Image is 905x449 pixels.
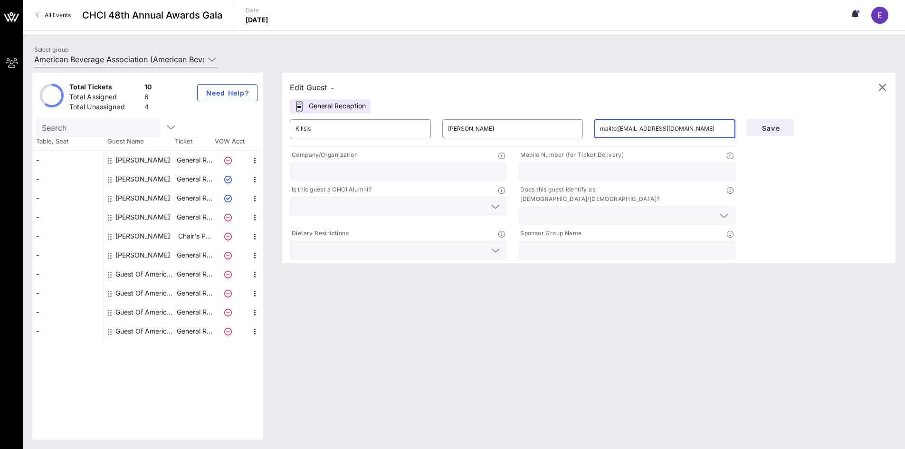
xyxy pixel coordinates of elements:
div: Edit Guest [290,81,334,94]
span: VOW Acct [213,137,246,146]
span: E [877,10,882,20]
div: - [32,303,104,322]
div: Guest Of American Beverage Association [115,303,175,322]
div: Guest Of American Beverage Association [115,322,175,341]
div: Total Tickets [69,82,141,94]
div: - [32,246,104,265]
span: Ticket [175,137,213,146]
p: General R… [175,151,213,170]
div: - [32,265,104,284]
div: General Reception [290,99,371,114]
div: E [871,7,888,24]
p: Does this guest identify as [DEMOGRAPHIC_DATA]/[DEMOGRAPHIC_DATA]? [518,185,727,204]
p: General R… [175,322,213,341]
p: Dietary Restrictions [290,229,349,239]
button: Save [747,119,794,136]
div: Trudi Moore [115,246,170,265]
div: Guest Of American Beverage Association [115,265,175,284]
div: Emily Smith [115,170,170,189]
div: - [32,151,104,170]
p: Company/Organization [290,150,358,160]
a: All Events [30,8,76,23]
div: - [32,189,104,208]
div: Total Unassigned [69,102,141,114]
p: [DATE] [246,15,268,25]
div: Guest Of American Beverage Association [115,284,175,303]
div: 10 [144,82,152,94]
span: All Events [45,11,71,19]
p: Sponsor Group Name [518,229,581,239]
div: - [32,322,104,341]
p: Is this guest a CHCI Alumni? [290,185,372,195]
label: Select group [34,46,68,53]
div: Elizabeth Yepes [115,151,170,170]
span: Guest Name [104,137,175,146]
p: General R… [175,189,213,208]
span: CHCI 48th Annual Awards Gala [82,8,222,22]
p: Date [246,6,268,15]
div: Total Assigned [69,92,141,104]
input: Email* [600,121,730,136]
span: Table, Seat [32,137,104,146]
input: Last Name* [448,121,578,136]
button: Need Help? [197,84,257,101]
div: 6 [144,92,152,104]
p: General R… [175,303,213,322]
p: Mobile Number (for Ticket Delivery) [518,150,624,160]
div: Joe Trivette [115,208,170,227]
div: Franklin Davis [115,189,170,208]
span: Save [754,124,787,132]
div: - [32,208,104,227]
div: - [32,227,104,246]
div: - [32,170,104,189]
span: Need Help? [205,89,249,97]
p: Chair's P… [175,227,213,246]
div: 4 [144,102,152,114]
p: General R… [175,208,213,227]
span: - [331,85,334,92]
p: General R… [175,265,213,284]
input: First Name* [295,121,425,136]
p: General R… [175,284,213,303]
p: General R… [175,246,213,265]
p: General R… [175,170,213,189]
div: Kevin Keane [115,227,170,246]
div: - [32,284,104,303]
